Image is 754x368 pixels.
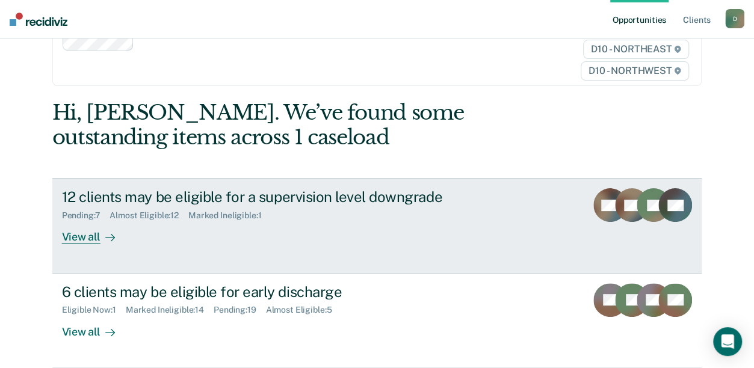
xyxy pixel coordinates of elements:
[62,221,129,244] div: View all
[52,178,702,273] a: 12 clients may be eligible for a supervision level downgradePending:7Almost Eligible:12Marked Ine...
[725,9,744,28] button: D
[62,283,484,301] div: 6 clients may be eligible for early discharge
[62,210,110,221] div: Pending : 7
[713,327,742,356] div: Open Intercom Messenger
[52,274,702,368] a: 6 clients may be eligible for early dischargeEligible Now:1Marked Ineligible:14Pending:19Almost E...
[266,305,342,315] div: Almost Eligible : 5
[583,40,689,59] span: D10 - NORTHEAST
[581,61,689,81] span: D10 - NORTHWEST
[214,305,266,315] div: Pending : 19
[62,305,126,315] div: Eligible Now : 1
[126,305,214,315] div: Marked Ineligible : 14
[52,100,572,150] div: Hi, [PERSON_NAME]. We’ve found some outstanding items across 1 caseload
[62,188,484,206] div: 12 clients may be eligible for a supervision level downgrade
[62,315,129,339] div: View all
[110,210,188,221] div: Almost Eligible : 12
[10,13,67,26] img: Recidiviz
[188,210,271,221] div: Marked Ineligible : 1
